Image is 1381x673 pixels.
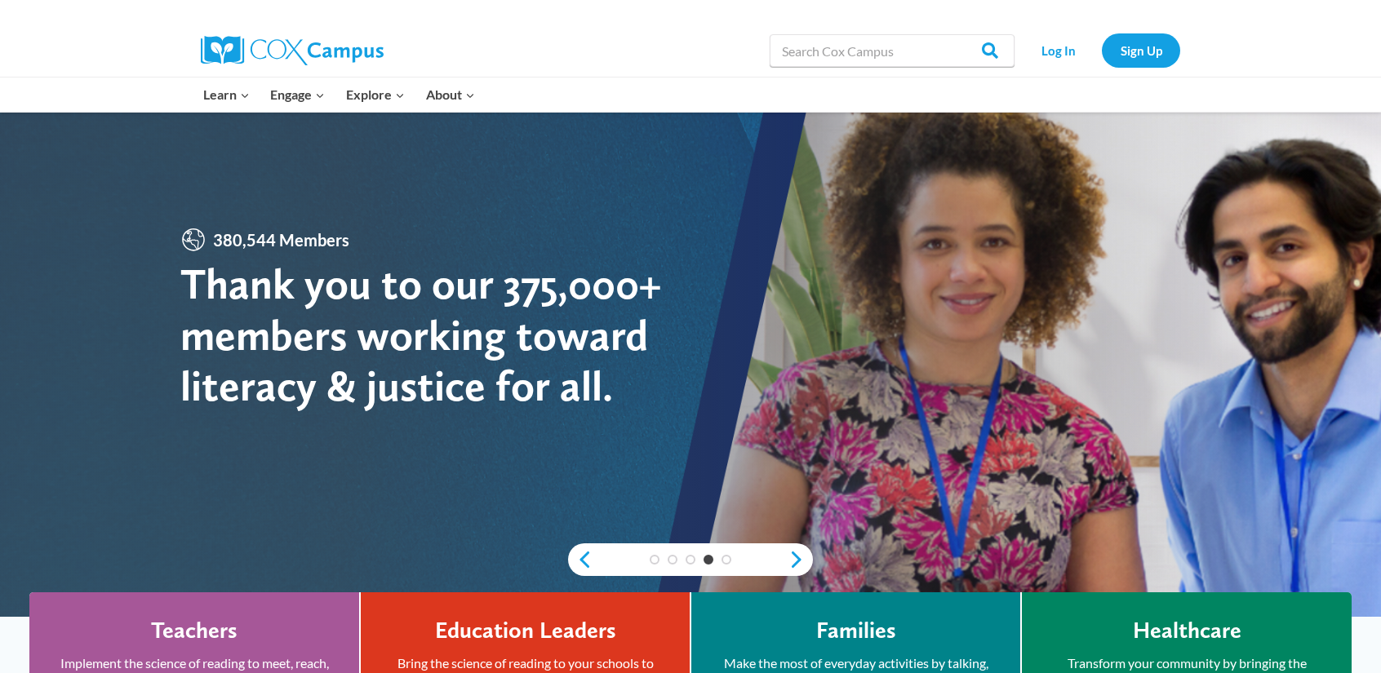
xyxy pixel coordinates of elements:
[1023,33,1180,67] nav: Secondary Navigation
[686,555,695,565] a: 3
[260,77,336,112] button: Child menu of Engage
[206,227,356,253] span: 380,544 Members
[415,77,486,112] button: Child menu of About
[770,34,1015,67] input: Search Cox Campus
[650,555,659,565] a: 1
[1102,33,1180,67] a: Sign Up
[816,617,896,644] h4: Families
[722,555,731,565] a: 5
[151,617,238,644] h4: Teachers
[193,77,485,112] nav: Primary Navigation
[788,550,813,569] a: next
[193,77,260,112] button: Child menu of Learn
[201,36,384,65] img: Cox Campus
[180,259,690,411] div: Thank you to our 375,000+ members working toward literacy & justice for all.
[668,555,677,565] a: 2
[435,617,616,644] h4: Education Leaders
[568,543,813,576] div: content slider buttons
[704,555,713,565] a: 4
[568,550,593,569] a: previous
[335,77,415,112] button: Child menu of Explore
[1133,617,1241,644] h4: Healthcare
[1023,33,1094,67] a: Log In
